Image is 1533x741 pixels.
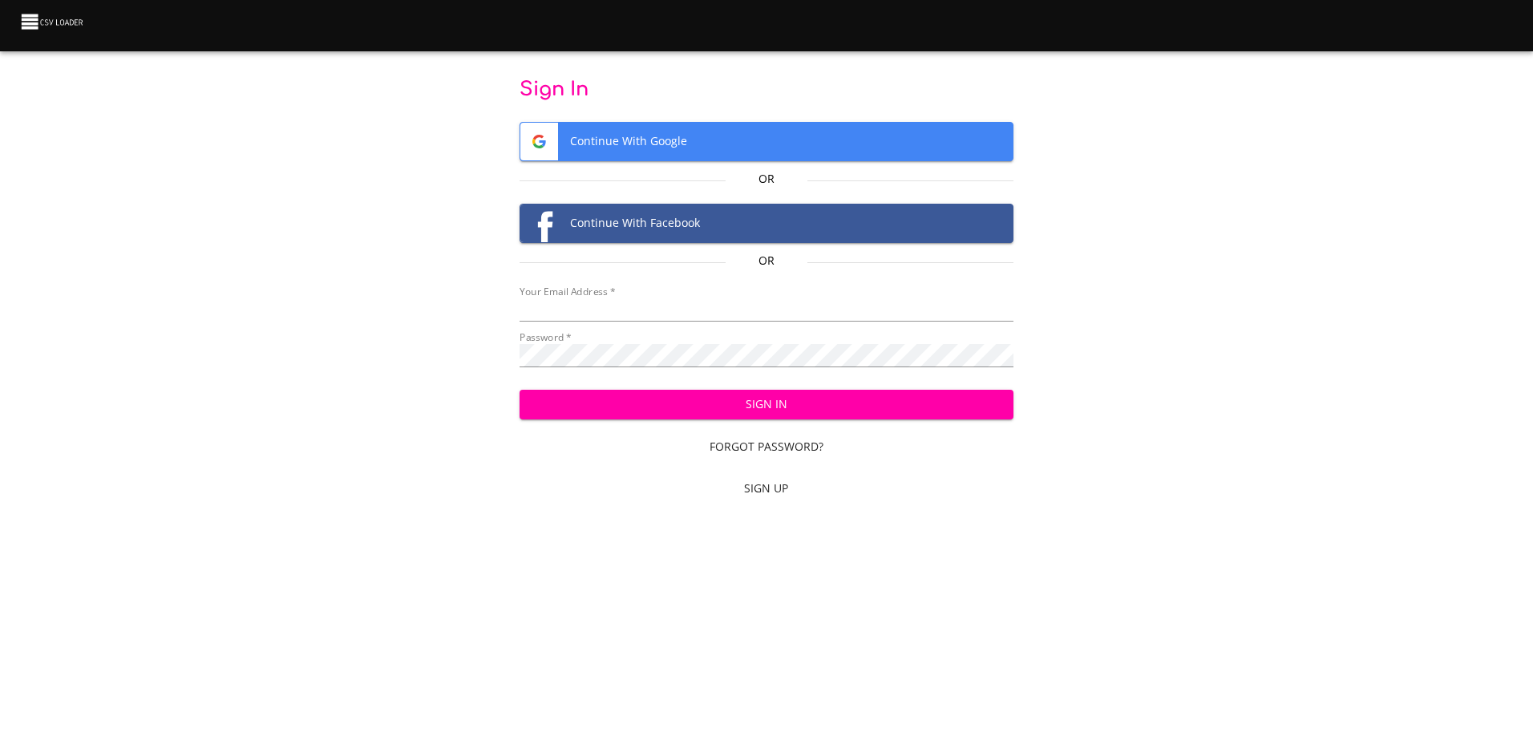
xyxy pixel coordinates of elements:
span: Forgot Password? [526,437,1007,457]
span: Sign Up [526,479,1007,499]
button: Google logoContinue With Google [520,122,1013,161]
a: Sign Up [520,474,1013,504]
label: Password [520,333,572,342]
p: Or [726,253,808,269]
a: Forgot Password? [520,432,1013,462]
img: Google logo [520,123,558,160]
span: Sign In [532,395,1001,415]
span: Continue With Google [520,123,1013,160]
span: Continue With Facebook [520,204,1013,242]
p: Sign In [520,77,1013,103]
button: Sign In [520,390,1013,419]
p: Or [726,171,808,187]
img: CSV Loader [19,10,87,33]
label: Your Email Address [520,287,615,297]
button: Facebook logoContinue With Facebook [520,204,1013,243]
img: Facebook logo [520,204,558,242]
